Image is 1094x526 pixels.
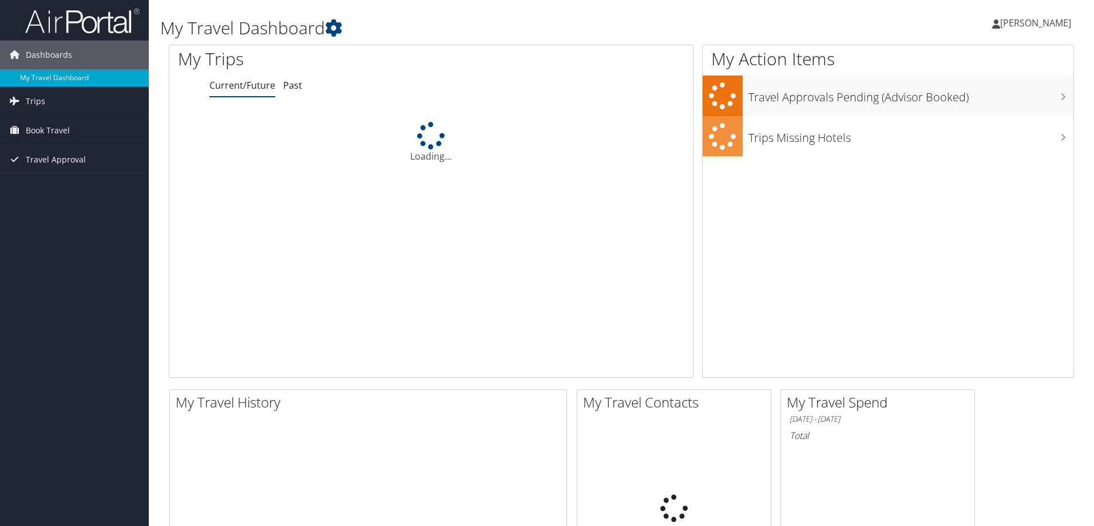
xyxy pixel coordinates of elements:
[176,393,566,412] h2: My Travel History
[26,41,72,69] span: Dashboards
[703,116,1073,157] a: Trips Missing Hotels
[209,79,275,92] a: Current/Future
[178,47,466,71] h1: My Trips
[703,47,1073,71] h1: My Action Items
[790,429,966,442] h6: Total
[790,414,966,425] h6: [DATE] - [DATE]
[787,393,974,412] h2: My Travel Spend
[1000,17,1071,29] span: [PERSON_NAME]
[703,76,1073,116] a: Travel Approvals Pending (Advisor Booked)
[748,124,1073,146] h3: Trips Missing Hotels
[583,393,771,412] h2: My Travel Contacts
[283,79,302,92] a: Past
[26,87,45,116] span: Trips
[748,84,1073,105] h3: Travel Approvals Pending (Advisor Booked)
[160,16,775,40] h1: My Travel Dashboard
[26,116,70,145] span: Book Travel
[26,145,86,174] span: Travel Approval
[169,122,693,163] div: Loading...
[25,7,140,34] img: airportal-logo.png
[992,6,1083,40] a: [PERSON_NAME]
